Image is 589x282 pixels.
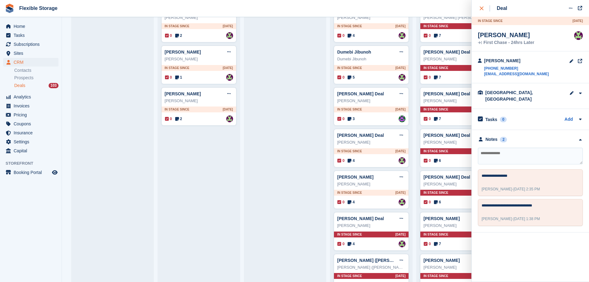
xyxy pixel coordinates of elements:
[223,107,233,112] span: [DATE]
[226,74,233,81] a: Rachael Fisher
[14,31,51,40] span: Tasks
[337,158,344,163] span: 0
[348,199,355,205] span: 4
[424,116,431,122] span: 0
[337,190,362,195] span: In stage since
[14,82,58,89] a: Deals 103
[484,58,549,64] div: [PERSON_NAME]
[423,15,492,21] div: [PERSON_NAME] [PERSON_NAME]
[226,115,233,122] a: Rachael Fisher
[395,107,405,112] span: [DATE]
[14,168,51,177] span: Booking Portal
[500,137,507,142] div: 2
[482,217,512,221] span: [PERSON_NAME]
[500,117,507,122] div: 0
[485,89,547,102] div: [GEOGRAPHIC_DATA], [GEOGRAPHIC_DATA]
[337,116,344,122] span: 0
[165,91,201,96] a: [PERSON_NAME]
[424,199,431,205] span: 0
[337,139,405,145] div: [PERSON_NAME]
[395,66,405,70] span: [DATE]
[478,19,503,23] span: In stage since
[399,115,405,122] a: Daniel Douglas
[399,157,405,164] img: Rachael Fisher
[14,40,51,49] span: Subscriptions
[478,41,534,45] div: First Chase - 24hrs Later
[337,75,344,80] span: 0
[6,160,62,167] span: Storefront
[165,116,172,122] span: 0
[399,199,405,206] img: Rachael Fisher
[399,241,405,247] img: Rachael Fisher
[337,66,362,70] span: In stage since
[14,102,51,110] span: Invoices
[423,223,492,229] div: [PERSON_NAME]
[348,116,355,122] span: 3
[423,24,448,28] span: In stage since
[434,158,441,163] span: 6
[3,137,58,146] a: menu
[337,241,344,247] span: 0
[486,136,498,143] div: Notes
[337,56,405,62] div: Dumebi Jibunoh
[337,223,405,229] div: [PERSON_NAME]
[497,5,507,12] div: Deal
[337,181,405,187] div: [PERSON_NAME]
[423,232,448,237] span: In stage since
[14,119,51,128] span: Coupons
[14,67,58,73] a: Contacts
[337,175,373,180] a: [PERSON_NAME]
[573,19,583,23] span: [DATE]
[348,75,355,80] span: 5
[399,32,405,39] img: Rachael Fisher
[337,107,362,112] span: In stage since
[175,75,182,80] span: 1
[165,15,233,21] div: [PERSON_NAME]
[3,22,58,31] a: menu
[574,31,583,40] img: Rachael Fisher
[337,91,384,96] a: [PERSON_NAME] Deal
[423,149,448,154] span: In stage since
[434,241,441,247] span: 7
[3,146,58,155] a: menu
[337,264,405,271] div: [PERSON_NAME] ([PERSON_NAME])
[423,50,470,54] a: [PERSON_NAME] Deal
[165,24,189,28] span: In stage since
[165,75,172,80] span: 0
[434,116,441,122] span: 7
[165,98,233,104] div: [PERSON_NAME]
[423,91,470,96] a: [PERSON_NAME] Deal
[423,133,470,138] a: [PERSON_NAME] Deal
[3,49,58,58] a: menu
[395,24,405,28] span: [DATE]
[513,217,540,221] span: [DATE] 1:38 PM
[423,258,460,263] a: [PERSON_NAME]
[165,50,201,54] a: [PERSON_NAME]
[3,111,58,119] a: menu
[423,216,460,221] a: [PERSON_NAME]
[3,31,58,40] a: menu
[17,3,60,13] a: Flexible Storage
[423,107,448,112] span: In stage since
[165,66,189,70] span: In stage since
[337,149,362,154] span: In stage since
[565,116,573,123] a: Add
[14,128,51,137] span: Insurance
[175,33,182,38] span: 2
[348,158,355,163] span: 4
[14,137,51,146] span: Settings
[484,66,549,71] a: [PHONE_NUMBER]
[223,66,233,70] span: [DATE]
[3,102,58,110] a: menu
[478,31,534,39] div: [PERSON_NAME]
[3,40,58,49] a: menu
[348,33,355,38] span: 4
[434,199,441,205] span: 6
[337,98,405,104] div: [PERSON_NAME]
[337,50,371,54] a: Dumebi Jibunoh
